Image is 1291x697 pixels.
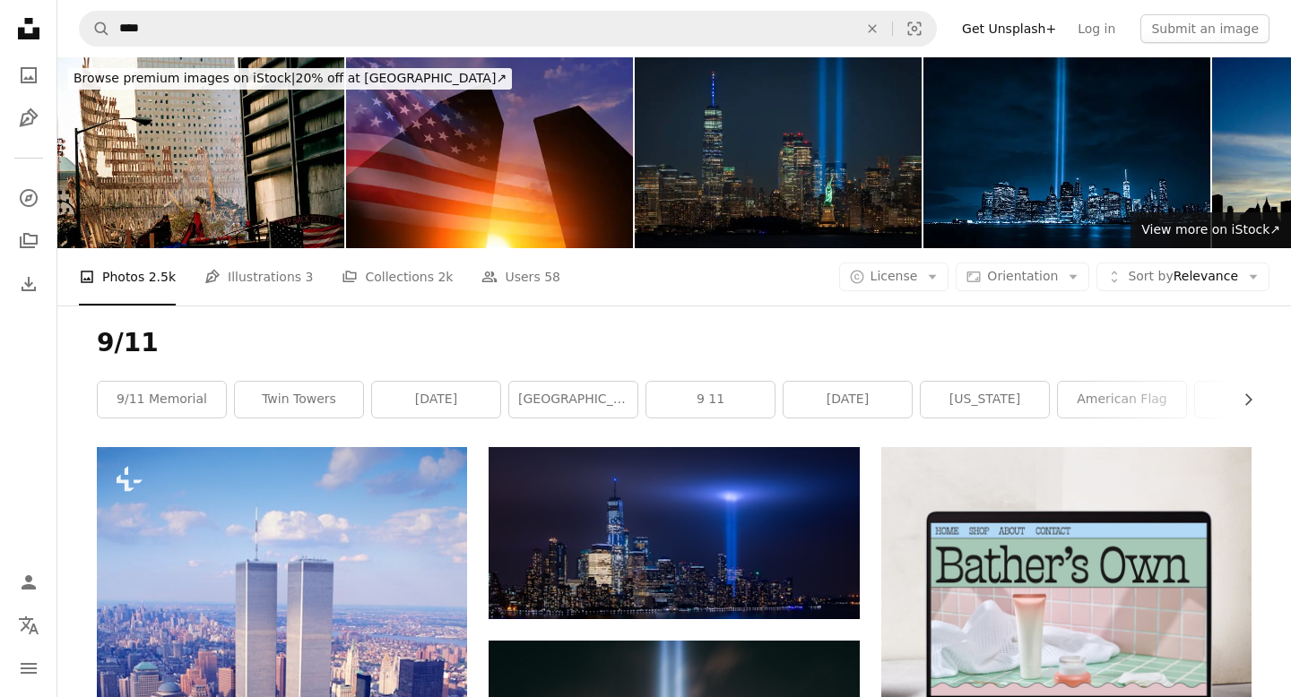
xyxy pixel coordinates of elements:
a: [DATE] [784,382,912,417]
img: Patriot Day. Background with New York City Silhouette. September 11. 3d Illustration. [346,57,633,248]
a: [US_STATE] [921,382,1049,417]
a: Collections [11,223,47,259]
a: 9/11 memorial [98,382,226,417]
img: Interrupted image of line of orange paint from squeeze tube [57,57,344,248]
a: [DATE] [372,382,500,417]
h1: 9/11 [97,327,1252,359]
a: american flag [1058,382,1186,417]
button: Visual search [893,12,936,46]
span: 2k [438,267,453,287]
img: Tribute in Light [923,57,1210,248]
button: Language [11,607,47,643]
span: View more on iStock ↗ [1141,222,1280,237]
a: Log in / Sign up [11,564,47,600]
a: Download History [11,266,47,302]
span: 58 [544,267,560,287]
button: scroll list to the right [1232,382,1252,417]
span: Sort by [1128,269,1173,283]
button: Clear [853,12,892,46]
img: World Trade Center, Tribute in Light and the Statue of Liberty on 9/11 [635,57,922,248]
form: Find visuals sitewide [79,11,937,47]
a: Get Unsplash+ [951,14,1067,43]
a: Log in [1067,14,1126,43]
button: Sort byRelevance [1096,262,1269,291]
a: Explore [11,180,47,216]
span: Browse premium images on iStock | [74,71,295,85]
button: License [839,262,949,291]
span: Orientation [987,269,1058,283]
a: cityscape photo with purple lights [489,525,859,541]
a: 9 11 [646,382,775,417]
span: License [871,269,918,283]
a: Browse premium images on iStock|20% off at [GEOGRAPHIC_DATA]↗ [57,57,523,100]
span: Relevance [1128,268,1238,286]
a: Users 58 [481,248,560,305]
a: twin towers [235,382,363,417]
a: Collections 2k [342,248,453,305]
button: Menu [11,650,47,686]
a: [GEOGRAPHIC_DATA] [509,382,637,417]
button: Submit an image [1140,14,1269,43]
img: cityscape photo with purple lights [489,447,859,619]
button: Orientation [956,262,1089,291]
a: Photos [11,57,47,93]
button: Search Unsplash [80,12,110,46]
span: 3 [306,267,314,287]
a: Illustrations 3 [204,248,313,305]
a: View more on iStock↗ [1131,212,1291,248]
span: 20% off at [GEOGRAPHIC_DATA] ↗ [74,71,507,85]
a: Illustrations [11,100,47,136]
